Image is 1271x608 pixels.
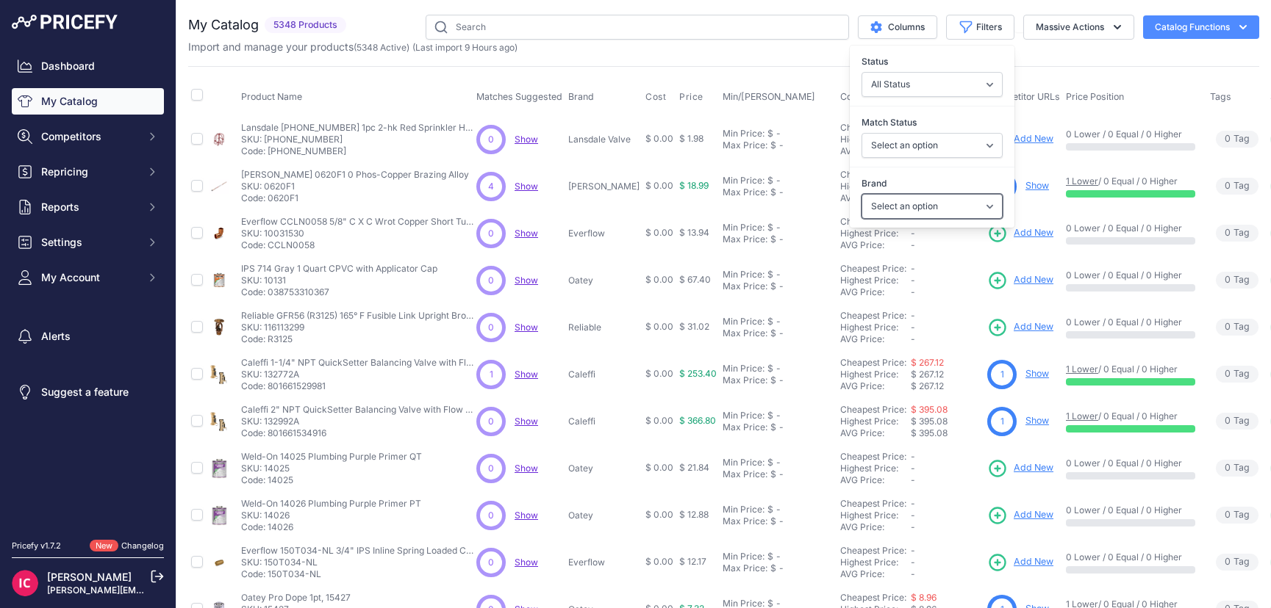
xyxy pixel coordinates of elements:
div: Max Price: [723,140,767,151]
p: SKU: 14026 [241,510,421,521]
div: - [773,410,781,421]
div: $ [770,281,776,292]
a: 5348 Active [357,42,407,53]
button: Repricing [12,159,164,185]
a: Add New [987,317,1053,338]
a: $ 395.08 [911,404,948,415]
a: Show [515,463,538,474]
div: - [776,234,784,245]
a: $ 8.96 [911,592,937,603]
p: Code: 14026 [241,521,421,533]
p: Code: 801661529981 [241,380,476,392]
div: Max Price: [723,515,767,527]
div: $ [770,374,776,386]
div: Min Price: [723,551,765,562]
div: - [776,468,784,480]
span: $ 0.00 [645,227,673,238]
div: AVG Price: [840,239,911,251]
div: $ [770,421,776,433]
span: Price [679,91,703,103]
a: Add New [987,223,1053,244]
button: Filters [946,15,1014,40]
p: Code: 801661534916 [241,427,476,439]
div: Highest Price: [840,181,911,192]
p: / 0 Equal / 0 Higher [1066,410,1195,422]
div: Max Price: [723,468,767,480]
div: Highest Price: [840,510,911,521]
p: Code: 14025 [241,474,422,486]
div: - [773,175,781,187]
span: New [90,540,118,552]
span: Tag [1216,366,1259,383]
div: $ [767,504,773,515]
img: Pricefy Logo [12,15,118,29]
div: $ [767,222,773,234]
a: Add New [987,458,1053,479]
button: Price [679,91,706,103]
a: My Catalog [12,88,164,115]
p: 0 Lower / 0 Equal / 0 Higher [1066,222,1195,234]
span: 0 [488,415,494,428]
p: Caleffi [568,369,640,380]
label: Status [862,54,1003,69]
div: $ [767,316,773,327]
div: $ [767,410,773,421]
p: Everflow [568,228,640,239]
span: 0 [1225,367,1231,381]
div: - [773,363,781,374]
a: Show [1025,180,1049,191]
span: Tag [1216,131,1259,148]
p: Oatey [568,275,640,286]
span: 1 [1000,368,1004,381]
span: 1 [490,368,493,381]
div: AVG Price: [840,286,911,298]
span: Tag [1216,178,1259,195]
div: Highest Price: [840,557,911,568]
p: Code: 038753310367 [241,286,437,298]
span: - [911,333,915,344]
div: - [776,187,784,198]
span: $ 0.00 [645,274,673,285]
button: Columns [858,15,937,39]
a: Add New [987,552,1053,573]
span: $ 395.08 [911,416,948,427]
span: Show [515,557,538,568]
a: [PERSON_NAME][EMAIL_ADDRESS][DOMAIN_NAME] [47,585,273,596]
div: Max Price: [723,421,767,433]
p: [PERSON_NAME] 0620F1 0 Phos-Copper Brazing Alloy [241,169,469,181]
p: SKU: 132772A [241,369,476,380]
span: Price Position [1066,91,1124,102]
div: Max Price: [723,281,767,292]
p: SKU: 132992A [241,416,476,427]
div: - [773,551,781,562]
span: Settings [41,235,137,250]
span: $ 1.98 [679,133,703,144]
p: Caleffi [568,416,640,427]
a: Show [515,416,538,427]
div: AVG Price: [840,521,911,533]
span: $ 18.99 [679,180,709,191]
p: 0 Lower / 0 Equal / 0 Higher [1066,504,1195,516]
a: Cheapest Price: [840,357,906,368]
a: Cheapest Price: [840,451,906,462]
a: Add New [987,270,1053,291]
div: Max Price: [723,327,767,339]
button: Massive Actions [1023,15,1134,40]
span: 0 [488,133,494,146]
span: Tag [1216,225,1259,242]
p: / 0 Equal / 0 Higher [1066,363,1195,375]
a: Show [515,134,538,145]
span: - [911,322,915,333]
p: Import and manage your products [188,40,518,54]
div: Min Price: [723,222,765,234]
span: $ 13.94 [679,227,709,238]
span: - [911,498,915,509]
p: Everflow [568,557,640,568]
p: Oatey [568,463,640,474]
span: 0 [1225,179,1231,193]
div: $ [770,327,776,339]
span: Brand [568,91,594,102]
div: Highest Price: [840,369,911,380]
span: - [911,275,915,286]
